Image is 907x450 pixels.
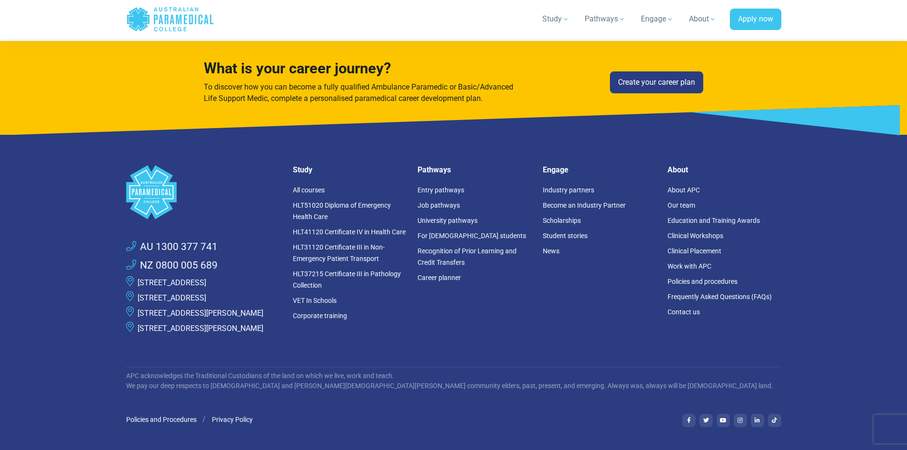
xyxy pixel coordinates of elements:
[293,243,385,262] a: HLT31120 Certificate III in Non-Emergency Patient Transport
[543,186,594,194] a: Industry partners
[418,201,460,209] a: Job pathways
[668,201,695,209] a: Our team
[668,262,711,270] a: Work with APC
[293,228,406,236] a: HLT41120 Certificate IV in Health Care
[668,232,723,240] a: Clinical Workshops
[610,71,703,93] a: Create your career plan
[126,240,218,255] a: AU 1300 377 741
[126,4,214,35] a: Australian Paramedical College
[418,232,526,240] a: For [DEMOGRAPHIC_DATA] students
[683,6,722,32] a: About
[418,165,531,174] h5: Pathways
[418,217,478,224] a: University pathways
[126,371,781,391] p: APC acknowledges the Traditional Custodians of the land on which we live, work and teach. We pay ...
[204,82,513,103] span: To discover how you can become a fully qualified Ambulance Paramedic or Basic/Advanced Life Suppo...
[293,270,401,289] a: HLT37215 Certificate III in Pathology Collection
[543,201,626,209] a: Become an Industry Partner
[126,258,218,273] a: NZ 0800 005 689
[138,309,263,318] a: [STREET_ADDRESS][PERSON_NAME]
[579,6,631,32] a: Pathways
[138,324,263,333] a: [STREET_ADDRESS][PERSON_NAME]
[668,186,700,194] a: About APC
[635,6,679,32] a: Engage
[293,297,337,304] a: VET In Schools
[138,293,206,302] a: [STREET_ADDRESS]
[668,293,772,300] a: Frequently Asked Questions (FAQs)
[543,232,588,240] a: Student stories
[668,247,721,255] a: Clinical Placement
[543,165,657,174] h5: Engage
[293,201,391,220] a: HLT51020 Diploma of Emergency Health Care
[543,217,581,224] a: Scholarships
[293,312,347,320] a: Corporate training
[668,278,738,285] a: Policies and procedures
[138,278,206,287] a: [STREET_ADDRESS]
[126,416,197,423] a: Policies and Procedures
[668,217,760,224] a: Education and Training Awards
[730,9,781,30] a: Apply now
[212,416,253,423] a: Privacy Policy
[668,308,700,316] a: Contact us
[668,165,781,174] h5: About
[418,186,464,194] a: Entry pathways
[293,186,325,194] a: All courses
[418,274,461,281] a: Career planner
[543,247,559,255] a: News
[126,165,281,219] a: Space
[204,60,517,78] h4: What is your career journey?
[418,247,517,266] a: Recognition of Prior Learning and Credit Transfers
[537,6,575,32] a: Study
[293,165,407,174] h5: Study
